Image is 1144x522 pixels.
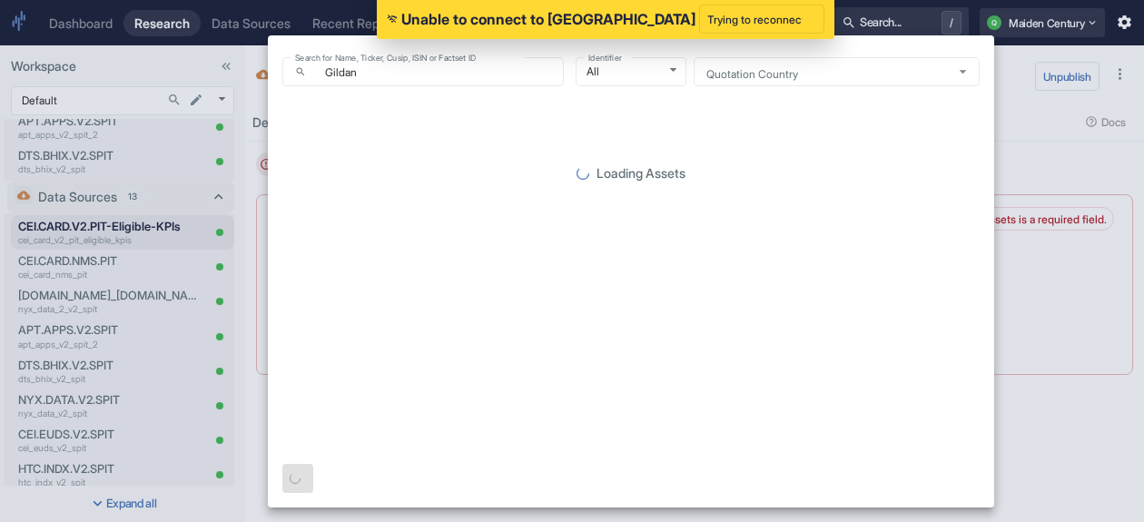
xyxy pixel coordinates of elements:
[295,52,476,64] label: Search for Name, Ticker, Cusip, ISIN or Factset ID
[576,57,685,86] div: All
[588,52,622,64] label: Identifier
[952,61,973,82] button: Open
[597,163,685,182] p: Loading Assets
[314,62,565,83] input: e.g., AAPL, MSFT, GOOGL, AMZN
[707,10,816,29] span: Trying to reconnect ...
